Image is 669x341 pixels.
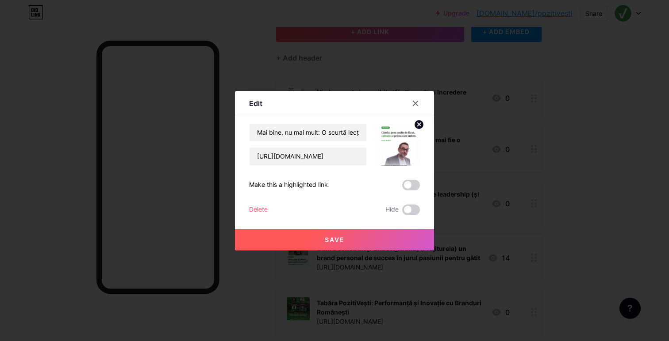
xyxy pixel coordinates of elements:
[325,236,345,243] span: Save
[235,229,434,250] button: Save
[377,123,420,166] img: link_thumbnail
[250,148,366,165] input: URL
[250,124,366,141] input: Title
[249,205,268,215] div: Delete
[249,98,262,109] div: Edit
[249,180,328,190] div: Make this a highlighted link
[385,205,399,215] span: Hide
